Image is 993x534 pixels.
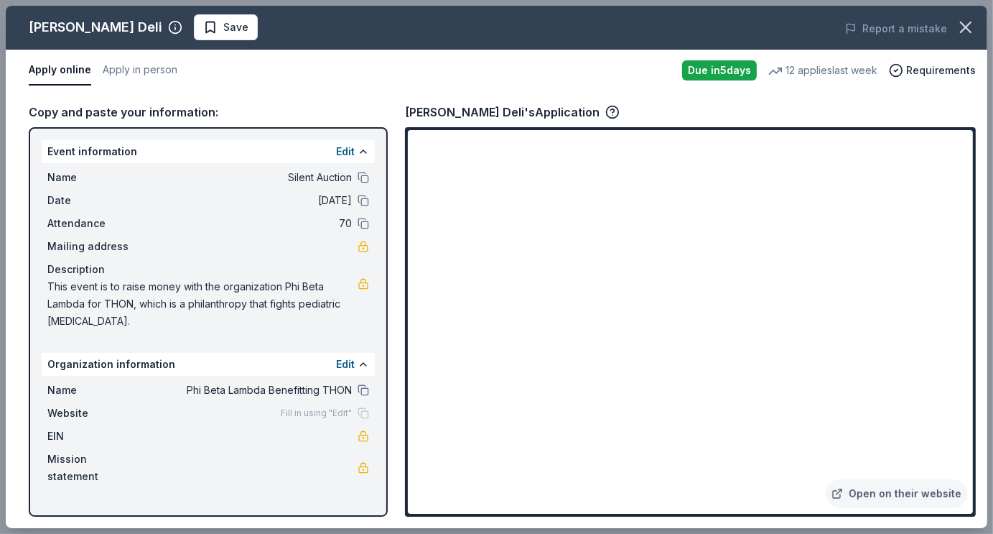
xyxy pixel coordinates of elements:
[103,55,177,86] button: Apply in person
[144,382,352,399] span: Phi Beta Lambda Benefitting THON
[47,261,369,278] div: Description
[889,62,976,79] button: Requirements
[144,192,352,209] span: [DATE]
[682,60,757,80] div: Due in 5 days
[144,215,352,232] span: 70
[42,140,375,163] div: Event information
[47,405,144,422] span: Website
[47,215,144,232] span: Attendance
[845,20,947,37] button: Report a mistake
[29,55,91,86] button: Apply online
[906,62,976,79] span: Requirements
[281,408,352,419] span: Fill in using "Edit"
[47,451,144,485] span: Mission statement
[405,103,620,121] div: [PERSON_NAME] Deli's Application
[194,14,258,40] button: Save
[144,169,352,186] span: Silent Auction
[336,143,355,160] button: Edit
[47,238,144,255] span: Mailing address
[47,382,144,399] span: Name
[47,169,144,186] span: Name
[826,479,967,508] a: Open on their website
[42,353,375,376] div: Organization information
[47,192,144,209] span: Date
[47,428,144,445] span: EIN
[768,62,877,79] div: 12 applies last week
[29,103,388,121] div: Copy and paste your information:
[29,16,162,39] div: [PERSON_NAME] Deli
[47,278,358,330] span: This event is to raise money with the organization Phi Beta Lambda for THON, which is a philanthr...
[223,19,248,36] span: Save
[336,356,355,373] button: Edit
